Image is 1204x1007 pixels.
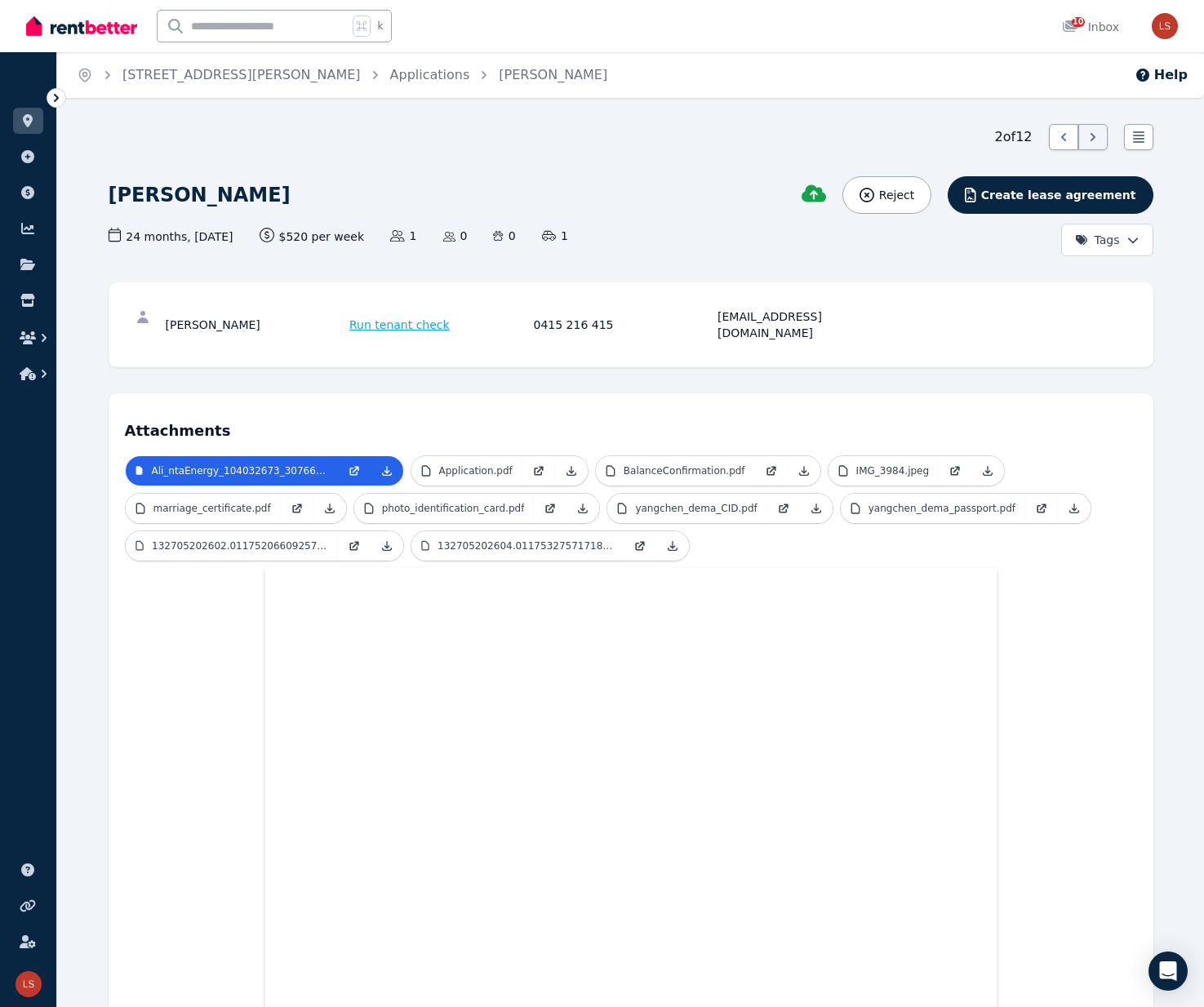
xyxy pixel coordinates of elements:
div: [EMAIL_ADDRESS][DOMAIN_NAME] [718,308,897,341]
a: Open in new Tab [522,456,555,486]
a: Download Attachment [371,531,403,561]
a: Open in new Tab [755,456,788,486]
img: Lauren Shead [16,971,42,997]
p: BalanceConfirmation.pdf [624,464,745,477]
p: 132705202602.011752066092574.PDF [152,539,327,552]
nav: Breadcrumb [57,52,627,98]
img: RentBetter [26,14,137,38]
span: 0 [493,228,515,244]
p: IMG_3984.jpeg [856,464,930,477]
a: Open in new Tab [534,494,566,523]
p: yangchen_dema_passport.pdf [869,502,1015,515]
div: 0415 216 415 [534,308,713,341]
a: BalanceConfirmation.pdf [596,456,755,486]
span: Tags [1075,232,1120,248]
a: Ali_ntaEnergy_104032673_30766401.pdf [126,456,338,486]
a: Open in new Tab [338,531,371,561]
p: 132705202604.011753275717185.PDF [438,539,613,552]
span: k [377,20,383,33]
a: Download Attachment [788,456,820,486]
a: Open in new Tab [281,494,313,523]
span: 1 [390,228,416,244]
p: photo_identification_card.pdf [382,502,525,515]
a: marriage_certificate.pdf [126,494,281,523]
span: 0 [443,228,468,244]
a: Open in new Tab [338,456,371,486]
span: Reject [879,187,914,203]
span: 24 months , [DATE] [109,228,233,245]
a: [PERSON_NAME] [499,67,607,82]
img: Lauren Shead [1152,13,1178,39]
a: Download Attachment [313,494,346,523]
a: photo_identification_card.pdf [354,494,535,523]
p: yangchen_dema_CID.pdf [635,502,757,515]
span: Create lease agreement [981,187,1136,203]
button: Reject [842,176,931,214]
a: Application.pdf [411,456,522,486]
a: Open in new Tab [767,494,800,523]
a: Download Attachment [971,456,1004,486]
div: Open Intercom Messenger [1148,952,1188,991]
p: Ali_ntaEnergy_104032673_30766401.pdf [151,464,327,477]
div: Inbox [1062,19,1119,35]
a: 132705202604.011753275717185.PDF [411,531,624,561]
a: IMG_3984.jpeg [829,456,940,486]
span: 10 [1072,17,1085,27]
span: 2 of 12 [995,127,1033,147]
a: Download Attachment [555,456,588,486]
h4: Attachments [125,410,1137,442]
a: Download Attachment [1058,494,1091,523]
a: Applications [390,67,470,82]
a: Open in new Tab [624,531,656,561]
button: Help [1135,65,1188,85]
p: Application.pdf [439,464,513,477]
a: [STREET_ADDRESS][PERSON_NAME] [122,67,361,82]
p: marriage_certificate.pdf [153,502,271,515]
span: $520 per week [260,228,365,245]
span: 1 [542,228,568,244]
h1: [PERSON_NAME] [109,182,291,208]
a: yangchen_dema_CID.pdf [607,494,766,523]
span: Run tenant check [349,317,450,333]
a: Open in new Tab [1025,494,1058,523]
a: Download Attachment [566,494,599,523]
a: Open in new Tab [939,456,971,486]
a: Download Attachment [656,531,689,561]
div: [PERSON_NAME] [166,308,345,341]
a: Download Attachment [800,494,833,523]
button: Create lease agreement [948,176,1153,214]
button: Tags [1061,224,1153,256]
a: 132705202602.011752066092574.PDF [126,531,338,561]
a: Download Attachment [371,456,403,486]
a: yangchen_dema_passport.pdf [841,494,1025,523]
